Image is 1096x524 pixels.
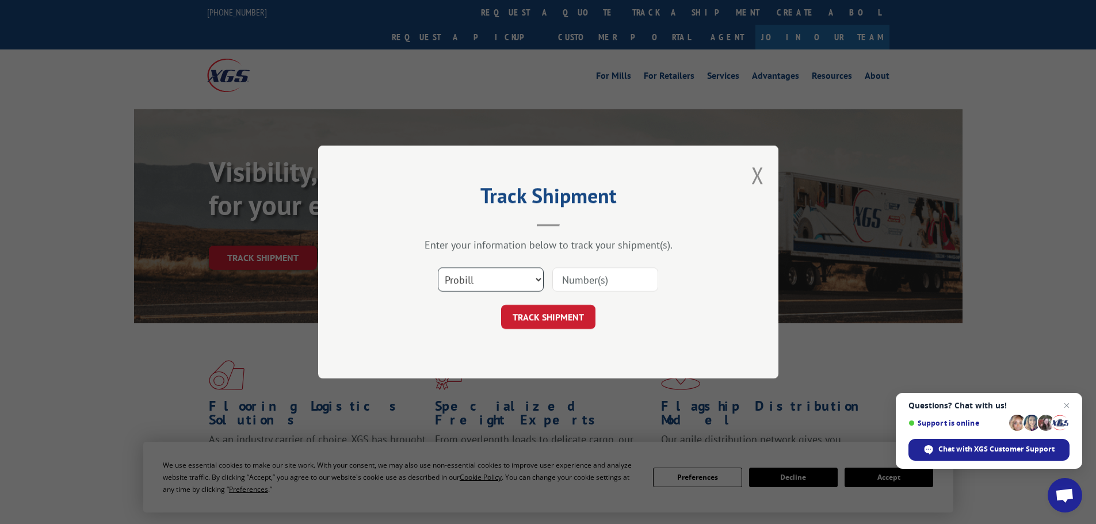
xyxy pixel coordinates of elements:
[908,439,1070,461] div: Chat with XGS Customer Support
[376,238,721,251] div: Enter your information below to track your shipment(s).
[1048,478,1082,512] div: Open chat
[501,305,595,329] button: TRACK SHIPMENT
[1060,399,1074,412] span: Close chat
[908,401,1070,410] span: Questions? Chat with us!
[908,419,1005,427] span: Support is online
[938,444,1055,454] span: Chat with XGS Customer Support
[751,160,764,190] button: Close modal
[552,267,658,292] input: Number(s)
[376,188,721,209] h2: Track Shipment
